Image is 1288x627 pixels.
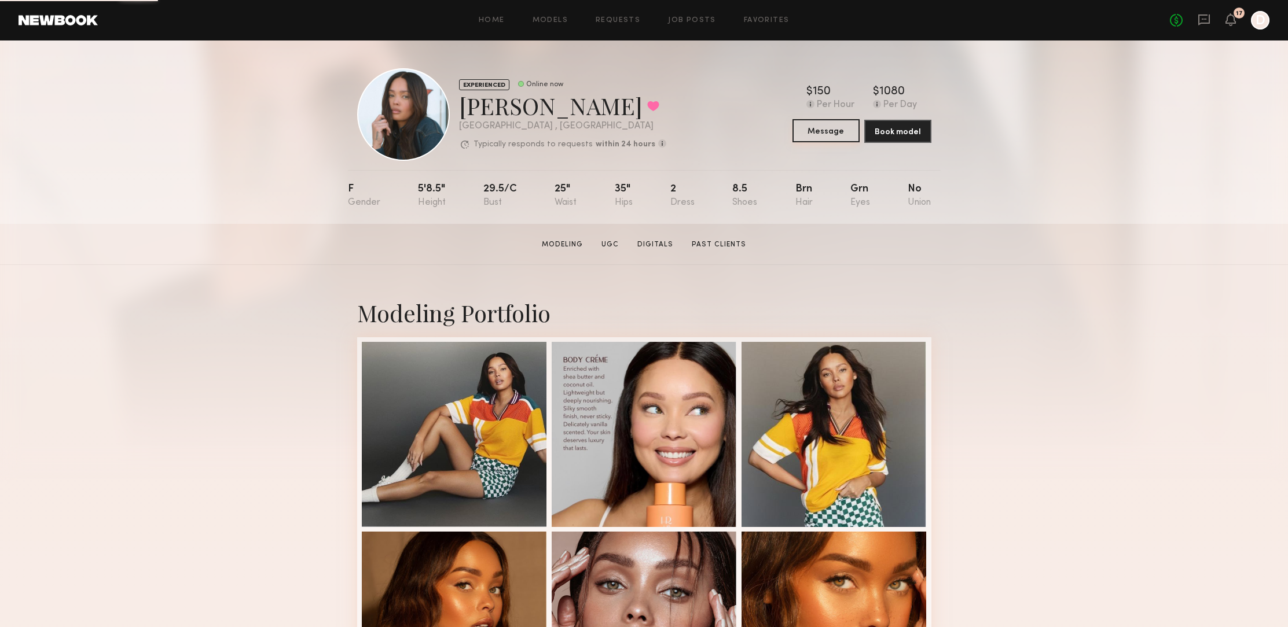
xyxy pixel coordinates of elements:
[1251,11,1269,29] a: D
[879,86,905,98] div: 1080
[418,184,446,208] div: 5'8.5"
[687,239,751,250] a: Past Clients
[615,184,633,208] div: 35"
[357,297,931,328] div: Modeling Portfolio
[633,239,678,250] a: Digitals
[864,120,931,143] button: Book model
[732,184,757,208] div: 8.5
[459,79,509,90] div: EXPERIENCED
[792,119,860,142] button: Message
[555,184,577,208] div: 25"
[670,184,695,208] div: 2
[348,184,380,208] div: F
[1236,10,1243,17] div: 17
[908,184,931,208] div: No
[596,17,640,24] a: Requests
[668,17,716,24] a: Job Posts
[596,141,655,149] b: within 24 hours
[459,90,666,121] div: [PERSON_NAME]
[537,239,588,250] a: Modeling
[806,86,813,98] div: $
[597,239,623,250] a: UGC
[813,86,831,98] div: 150
[474,141,593,149] p: Typically responds to requests
[744,17,790,24] a: Favorites
[526,81,563,88] div: Online now
[883,100,917,110] div: Per Day
[817,100,854,110] div: Per Hour
[483,184,517,208] div: 29.5/c
[873,86,879,98] div: $
[479,17,505,24] a: Home
[850,184,870,208] div: Grn
[533,17,568,24] a: Models
[795,184,813,208] div: Brn
[459,121,666,131] div: [GEOGRAPHIC_DATA] , [GEOGRAPHIC_DATA]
